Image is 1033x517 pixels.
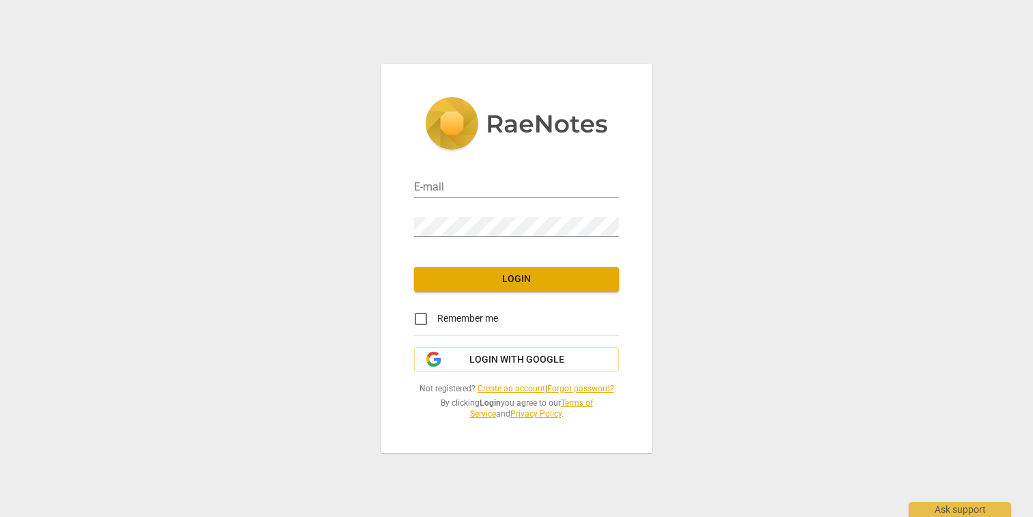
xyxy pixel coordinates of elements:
button: Login with Google [414,347,619,373]
span: Remember me [437,311,498,326]
a: Privacy Policy [510,409,562,419]
b: Login [480,398,501,408]
img: 5ac2273c67554f335776073100b6d88f.svg [425,97,608,153]
span: Not registered? | [414,383,619,395]
span: By clicking you agree to our and . [414,397,619,420]
span: Login [425,273,608,286]
a: Create an account [478,384,545,393]
button: Login [414,267,619,292]
a: Forgot password? [547,384,614,393]
a: Terms of Service [470,398,593,419]
span: Login with Google [469,353,564,367]
div: Ask support [909,502,1011,517]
